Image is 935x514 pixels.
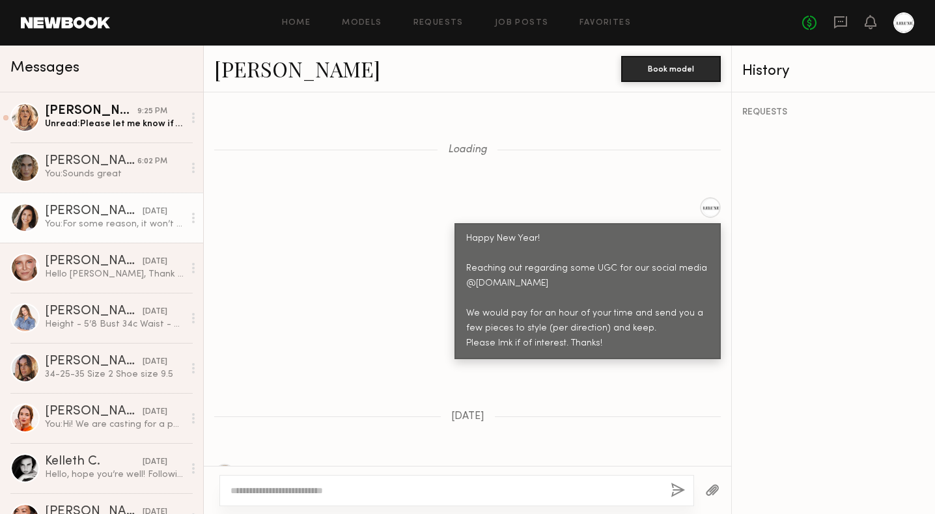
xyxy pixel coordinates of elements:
[45,268,184,280] div: Hello [PERSON_NAME], Thank you very much for your email! I would love to, but I will be out of to...
[45,418,184,431] div: You: Hi! We are casting for a photo shoot [DATE][DATE] 9-12 DTLA. We are casting [DATE] in [GEOGR...
[137,105,167,118] div: 9:25 PM
[143,206,167,218] div: [DATE]
[45,405,143,418] div: [PERSON_NAME]
[742,64,925,79] div: History
[214,55,380,83] a: [PERSON_NAME]
[579,19,631,27] a: Favorites
[143,256,167,268] div: [DATE]
[45,255,143,268] div: [PERSON_NAME]
[466,232,709,351] div: Happy New Year! Reaching out regarding some UGC for our social media @[DOMAIN_NAME] We would pay ...
[45,205,143,218] div: [PERSON_NAME]
[45,355,143,368] div: [PERSON_NAME]
[342,19,382,27] a: Models
[143,406,167,418] div: [DATE]
[45,368,184,381] div: 34-25-35 Size 2 Shoe size 9.5
[143,456,167,468] div: [DATE]
[621,62,721,74] a: Book model
[621,56,721,82] button: Book model
[45,218,184,230] div: You: For some reason, it won’t hyperlink. Are you able to copy and paste it into your browser?
[143,306,167,318] div: [DATE]
[282,19,311,27] a: Home
[45,118,184,130] div: Unread: Please let me know if you need me to send you more specific measurements thank you
[45,318,184,331] div: Height - 5’8 Bust 34c Waist - 26 Hip 36 Shoe 8.5 [PERSON_NAME] 26 Pant 2-4 Top - small.
[137,156,167,168] div: 6:02 PM
[10,61,79,75] span: Messages
[45,468,184,481] div: Hello, hope you’re well! Following up to see if you’re still looking for some UGC content.
[45,168,184,180] div: You: Sounds great
[45,305,143,318] div: [PERSON_NAME]
[413,19,464,27] a: Requests
[45,455,143,468] div: Kelleth C.
[451,411,484,422] span: [DATE]
[448,144,487,156] span: Loading
[143,356,167,368] div: [DATE]
[742,108,925,117] div: REQUESTS
[45,155,137,168] div: [PERSON_NAME]
[495,19,549,27] a: Job Posts
[45,105,137,118] div: [PERSON_NAME]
